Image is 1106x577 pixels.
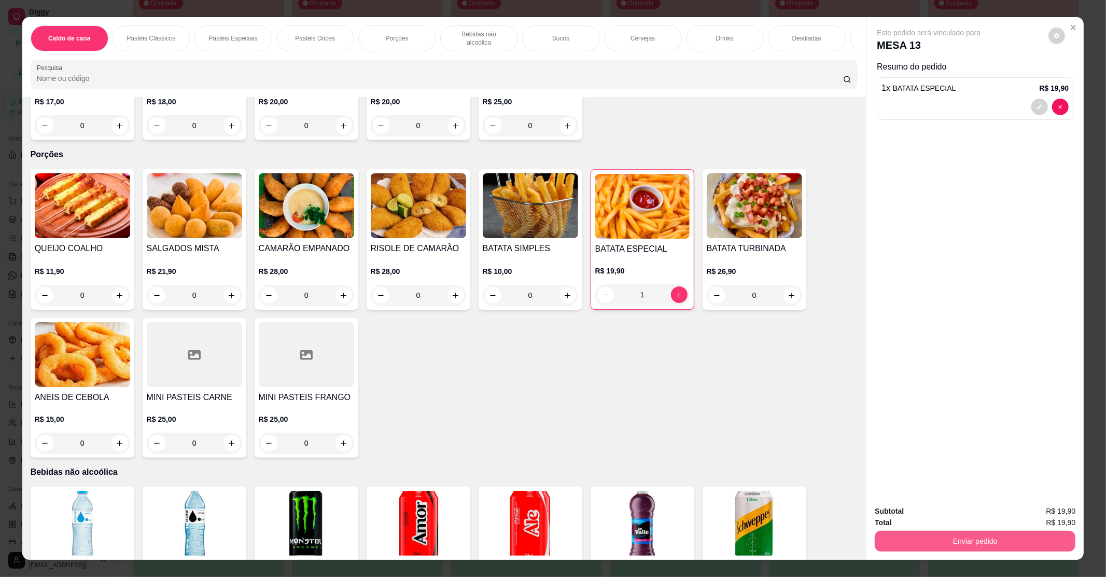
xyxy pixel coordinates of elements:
[147,173,242,238] img: product-image
[1031,99,1048,115] button: decrease-product-quantity
[259,414,354,424] p: R$ 25,00
[1052,99,1069,115] button: decrease-product-quantity
[35,97,130,107] p: R$ 17,00
[335,435,352,451] button: increase-product-quantity
[483,491,578,556] img: product-image
[595,243,690,255] h4: BATATA ESPECIAL
[707,266,802,277] p: R$ 26,90
[875,507,904,515] strong: Subtotal
[371,491,466,556] img: product-image
[259,266,354,277] p: R$ 28,00
[371,97,466,107] p: R$ 20,00
[223,287,240,304] button: increase-product-quantity
[371,173,466,238] img: product-image
[671,286,688,303] button: increase-product-quantity
[1065,19,1082,36] button: Close
[716,34,734,43] p: Drinks
[259,391,354,404] h4: MINI PASTEIS FRANGO
[35,266,130,277] p: R$ 11,90
[261,287,277,304] button: decrease-product-quantity
[35,391,130,404] h4: ANEIS DE CEBOLA
[707,242,802,255] h4: BATATA TURBINADA
[783,287,800,304] button: increase-product-quantity
[595,174,690,239] img: product-image
[31,148,858,161] p: Porções
[127,34,176,43] p: Pastéis Clássicos
[875,518,891,527] strong: Total
[259,97,354,107] p: R$ 20,00
[1040,83,1069,93] p: R$ 19,90
[792,34,821,43] p: Destiladas
[37,435,53,451] button: decrease-product-quantity
[295,34,335,43] p: Pastéis Doces
[259,242,354,255] h4: CAMARÃO EMPANADO
[35,414,130,424] p: R$ 15,00
[559,287,576,304] button: increase-product-quantity
[261,435,277,451] button: decrease-product-quantity
[37,73,844,84] input: Pesquisa
[149,117,165,134] button: decrease-product-quantity
[483,242,578,255] h4: BATATA SIMPLES
[147,266,242,277] p: R$ 21,90
[259,491,354,556] img: product-image
[147,491,242,556] img: product-image
[631,34,655,43] p: Cervejas
[893,84,956,92] span: BATATA ESPECIAL
[877,38,981,52] p: MESA 13
[1046,505,1076,517] span: R$ 19,90
[447,287,464,304] button: increase-product-quantity
[149,287,165,304] button: decrease-product-quantity
[147,414,242,424] p: R$ 25,00
[373,287,389,304] button: decrease-product-quantity
[111,287,128,304] button: increase-product-quantity
[1046,517,1076,528] span: R$ 19,90
[223,435,240,451] button: increase-product-quantity
[37,63,66,72] label: Pesquisa
[707,173,802,238] img: product-image
[595,491,690,556] img: product-image
[483,266,578,277] p: R$ 10,00
[335,287,352,304] button: increase-product-quantity
[371,266,466,277] p: R$ 28,00
[259,173,354,238] img: product-image
[223,117,240,134] button: increase-product-quantity
[597,286,614,303] button: decrease-product-quantity
[386,34,409,43] p: Porções
[111,435,128,451] button: increase-product-quantity
[483,97,578,107] p: R$ 25,00
[35,322,130,387] img: product-image
[552,34,569,43] p: Sucos
[147,391,242,404] h4: MINI PASTEIS CARNE
[209,34,258,43] p: Pastéis Especiais
[147,242,242,255] h4: SALGADOS MISTA
[483,173,578,238] img: product-image
[449,30,509,47] p: Bebidas não alcoólica
[149,435,165,451] button: decrease-product-quantity
[875,531,1075,552] button: Enviar pedido
[877,61,1073,73] p: Resumo do pedido
[35,491,130,556] img: product-image
[1048,28,1065,44] button: decrease-product-quantity
[709,287,725,304] button: decrease-product-quantity
[485,287,501,304] button: decrease-product-quantity
[35,242,130,255] h4: QUEIJO COALHO
[31,466,858,478] p: Bebidas não alcoólica
[147,97,242,107] p: R$ 18,00
[371,242,466,255] h4: RISOLE DE CAMARÃO
[35,173,130,238] img: product-image
[37,287,53,304] button: decrease-product-quantity
[48,34,90,43] p: Caldo de cana
[877,28,981,38] p: Este pedido será vinculado para
[881,82,956,94] p: 1 x
[595,266,690,276] p: R$ 19,90
[707,491,802,556] img: product-image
